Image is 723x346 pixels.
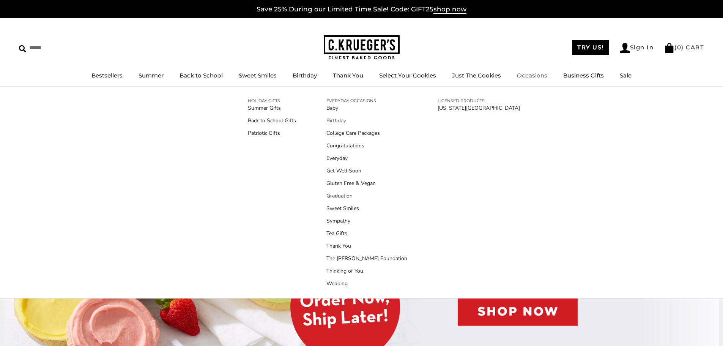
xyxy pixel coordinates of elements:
[379,72,436,79] a: Select Your Cookies
[326,167,407,175] a: Get Well Soon
[677,44,682,51] span: 0
[326,280,407,288] a: Wedding
[563,72,604,79] a: Business Gifts
[572,40,609,55] a: TRY US!
[324,35,400,60] img: C.KRUEGER'S
[326,142,407,150] a: Congratulations
[438,97,520,104] a: LICENSED PRODUCTS
[326,97,407,104] a: EVERYDAY OCCASIONS
[326,154,407,162] a: Everyday
[620,72,632,79] a: Sale
[326,117,407,125] a: Birthday
[438,104,520,112] a: [US_STATE][GEOGRAPHIC_DATA]
[620,43,654,53] a: Sign In
[91,72,123,79] a: Bestsellers
[180,72,223,79] a: Back to School
[620,43,630,53] img: Account
[248,129,296,137] a: Patriotic Gifts
[326,204,407,212] a: Sweet Smiles
[333,72,363,79] a: Thank You
[248,117,296,125] a: Back to School Gifts
[326,254,407,262] a: The [PERSON_NAME] Foundation
[664,44,704,51] a: (0) CART
[326,217,407,225] a: Sympathy
[433,5,466,14] span: shop now
[257,5,466,14] a: Save 25% During our Limited Time Sale! Code: GIFT25shop now
[239,72,277,79] a: Sweet Smiles
[19,45,26,52] img: Search
[139,72,164,79] a: Summer
[326,229,407,237] a: Tea Gifts
[326,104,407,112] a: Baby
[326,179,407,187] a: Gluten Free & Vegan
[452,72,501,79] a: Just The Cookies
[326,129,407,137] a: College Care Packages
[248,104,296,112] a: Summer Gifts
[517,72,547,79] a: Occasions
[326,192,407,200] a: Graduation
[248,97,296,104] a: HOLIDAY GIFTS
[326,242,407,250] a: Thank You
[664,43,674,53] img: Bag
[293,72,317,79] a: Birthday
[326,267,407,275] a: Thinking of You
[19,42,109,54] input: Search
